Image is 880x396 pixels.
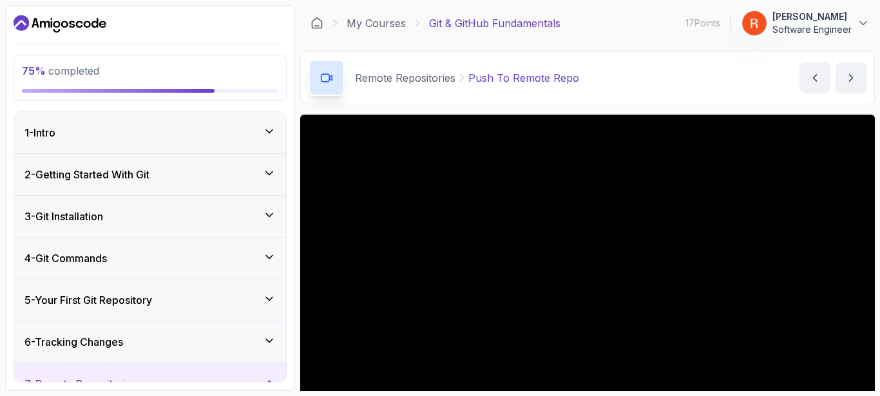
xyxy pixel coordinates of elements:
button: 4-Git Commands [14,238,286,279]
button: user profile image[PERSON_NAME]Software Engineer [741,10,870,36]
a: Dashboard [14,14,106,34]
p: Software Engineer [772,23,852,36]
span: 75 % [22,64,46,77]
h3: 7 - Remote Repositories [24,376,137,391]
button: 1-Intro [14,112,286,153]
button: 2-Getting Started With Git [14,154,286,195]
iframe: chat widget [800,316,880,377]
p: Push To Remote Repo [468,70,579,86]
a: Dashboard [311,17,323,30]
button: 6-Tracking Changes [14,321,286,363]
button: 5-Your First Git Repository [14,279,286,321]
p: [PERSON_NAME] [772,10,852,23]
h3: 4 - Git Commands [24,250,107,266]
p: Git & GitHub Fundamentals [429,15,560,31]
button: 3-Git Installation [14,196,286,237]
button: next content [836,62,866,93]
a: My Courses [347,15,406,31]
img: user profile image [742,11,767,35]
span: completed [22,64,99,77]
h3: 1 - Intro [24,125,55,140]
h3: 6 - Tracking Changes [24,334,123,350]
p: Remote Repositories [355,70,455,86]
h3: 2 - Getting Started With Git [24,167,149,182]
h3: 3 - Git Installation [24,209,103,224]
button: previous content [799,62,830,93]
h3: 5 - Your First Git Repository [24,292,152,308]
p: 17 Points [685,17,720,30]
